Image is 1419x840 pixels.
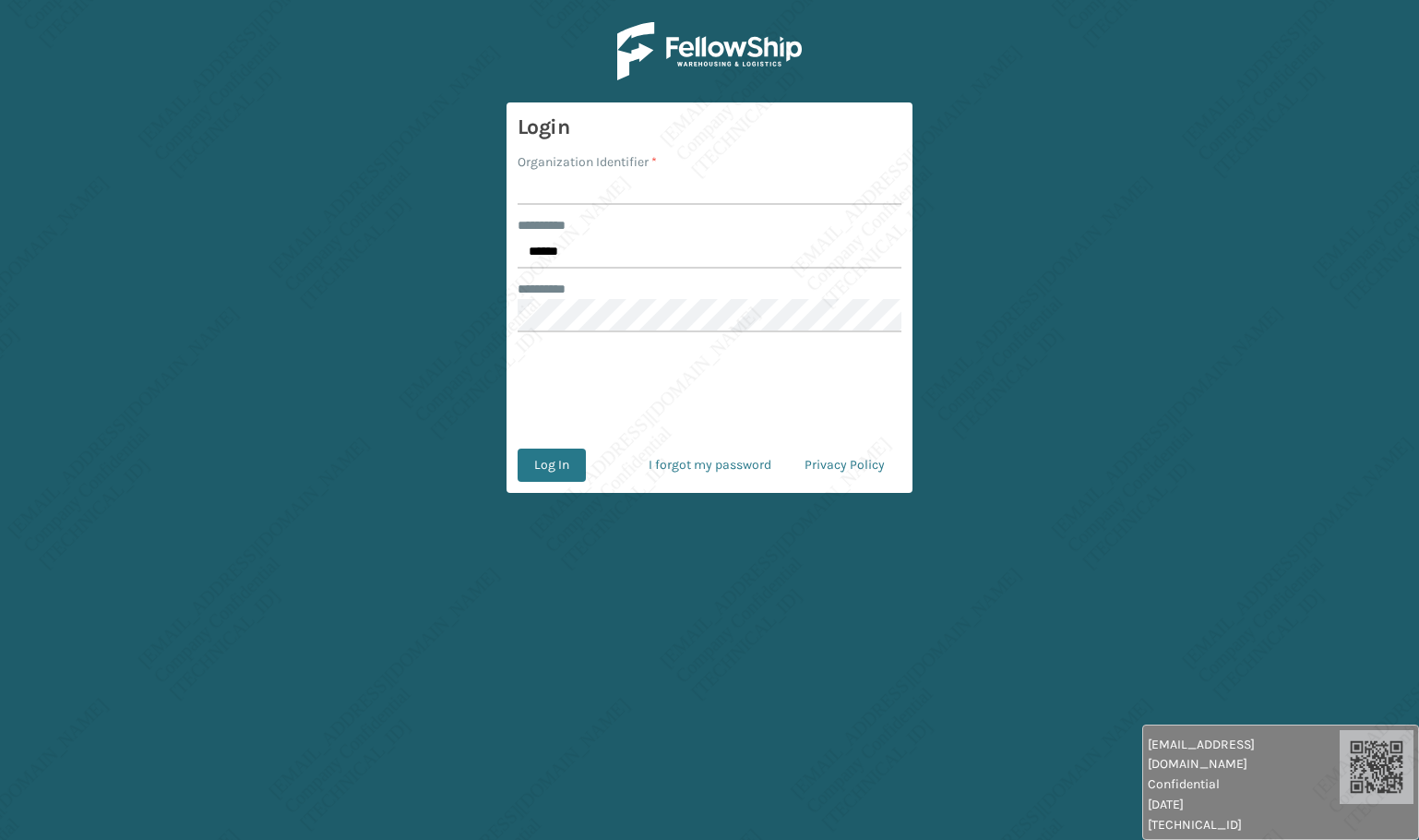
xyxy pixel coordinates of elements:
[617,22,802,80] img: Logo
[1148,735,1340,774] span: [EMAIL_ADDRESS][DOMAIN_NAME]
[518,152,657,172] label: Organization Identifier
[1148,795,1340,814] span: [DATE]
[1148,815,1340,834] span: [TECHNICAL_ID]
[1148,774,1340,794] span: Confidential
[788,449,901,482] a: Privacy Policy
[518,449,586,482] button: Log In
[518,114,901,141] h3: Login
[632,449,788,482] a: I forgot my password
[569,354,850,426] iframe: reCAPTCHA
